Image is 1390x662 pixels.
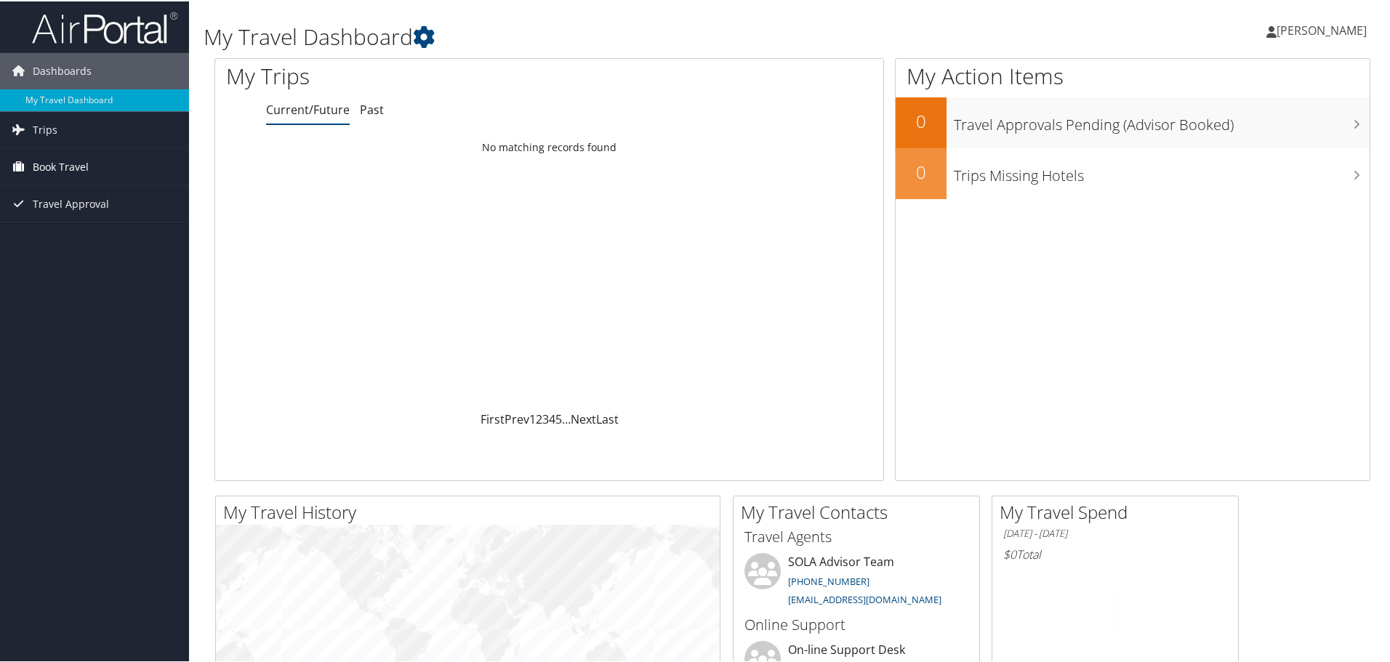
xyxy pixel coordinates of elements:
[896,158,947,183] h2: 0
[954,106,1370,134] h3: Travel Approvals Pending (Advisor Booked)
[33,185,109,221] span: Travel Approval
[266,100,350,116] a: Current/Future
[737,552,976,611] li: SOLA Advisor Team
[32,9,177,44] img: airportal-logo.png
[549,410,555,426] a: 4
[571,410,596,426] a: Next
[596,410,619,426] a: Last
[1003,545,1227,561] h6: Total
[223,498,720,523] h2: My Travel History
[33,148,89,184] span: Book Travel
[1266,7,1381,51] a: [PERSON_NAME]
[741,498,979,523] h2: My Travel Contacts
[542,410,549,426] a: 3
[481,410,505,426] a: First
[896,60,1370,90] h1: My Action Items
[1003,525,1227,539] h6: [DATE] - [DATE]
[555,410,562,426] a: 5
[215,133,883,159] td: No matching records found
[744,525,968,546] h3: Travel Agents
[954,157,1370,185] h3: Trips Missing Hotels
[536,410,542,426] a: 2
[562,410,571,426] span: …
[1277,21,1367,37] span: [PERSON_NAME]
[529,410,536,426] a: 1
[226,60,594,90] h1: My Trips
[1000,498,1238,523] h2: My Travel Spend
[788,592,941,605] a: [EMAIL_ADDRESS][DOMAIN_NAME]
[1003,545,1016,561] span: $0
[744,613,968,634] h3: Online Support
[360,100,384,116] a: Past
[33,52,92,88] span: Dashboards
[896,108,947,132] h2: 0
[788,573,869,586] a: [PHONE_NUMBER]
[896,96,1370,147] a: 0Travel Approvals Pending (Advisor Booked)
[33,110,57,147] span: Trips
[505,410,529,426] a: Prev
[896,147,1370,198] a: 0Trips Missing Hotels
[204,20,989,51] h1: My Travel Dashboard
